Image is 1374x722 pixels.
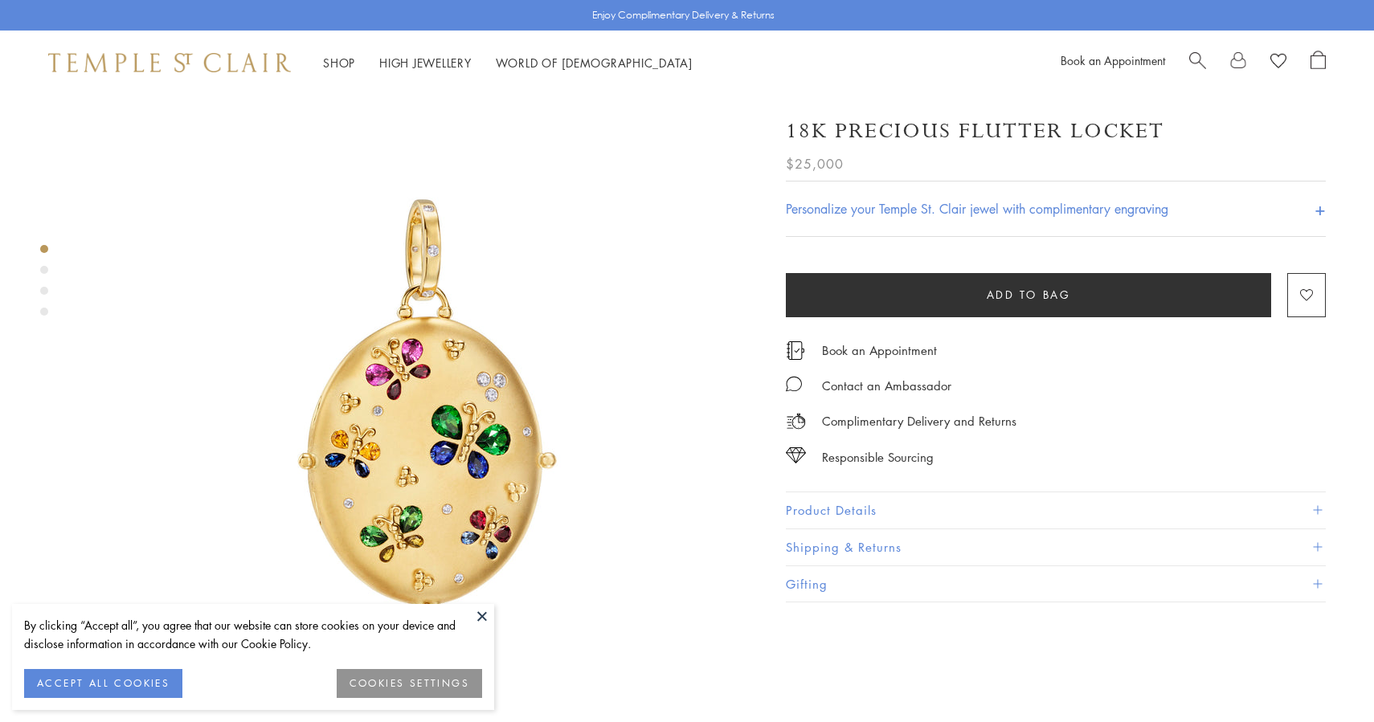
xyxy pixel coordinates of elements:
[786,566,1326,602] button: Gifting
[1189,51,1206,75] a: Search
[786,153,844,174] span: $25,000
[786,273,1271,317] button: Add to bag
[786,199,1168,218] h4: Personalize your Temple St. Clair jewel with complimentary engraving
[786,492,1326,528] button: Product Details
[822,447,934,467] div: Responsible Sourcing
[786,411,806,431] img: icon_delivery.svg
[337,669,482,698] button: COOKIES SETTINGS
[323,53,693,73] nav: Main navigation
[1315,194,1326,223] h4: +
[323,55,355,71] a: ShopShop
[786,376,802,392] img: MessageIcon-01_2.svg
[1270,51,1286,75] a: View Wishlist
[496,55,693,71] a: World of [DEMOGRAPHIC_DATA]World of [DEMOGRAPHIC_DATA]
[1061,52,1165,68] a: Book an Appointment
[822,376,951,396] div: Contact an Ambassador
[1294,647,1358,706] iframe: Gorgias live chat messenger
[40,241,48,328] div: Product gallery navigation
[786,447,806,463] img: icon_sourcing.svg
[379,55,472,71] a: High JewelleryHigh Jewellery
[786,529,1326,565] button: Shipping & Returns
[822,341,937,359] a: Book an Appointment
[786,117,1164,145] h1: 18K Precious Flutter Locket
[987,286,1071,304] span: Add to bag
[1311,51,1326,75] a: Open Shopping Bag
[592,7,775,23] p: Enjoy Complimentary Delivery & Returns
[24,669,182,698] button: ACCEPT ALL COOKIES
[24,616,482,653] div: By clicking “Accept all”, you agree that our website can store cookies on your device and disclos...
[786,341,805,360] img: icon_appointment.svg
[822,411,1016,431] p: Complimentary Delivery and Returns
[48,53,291,72] img: Temple St. Clair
